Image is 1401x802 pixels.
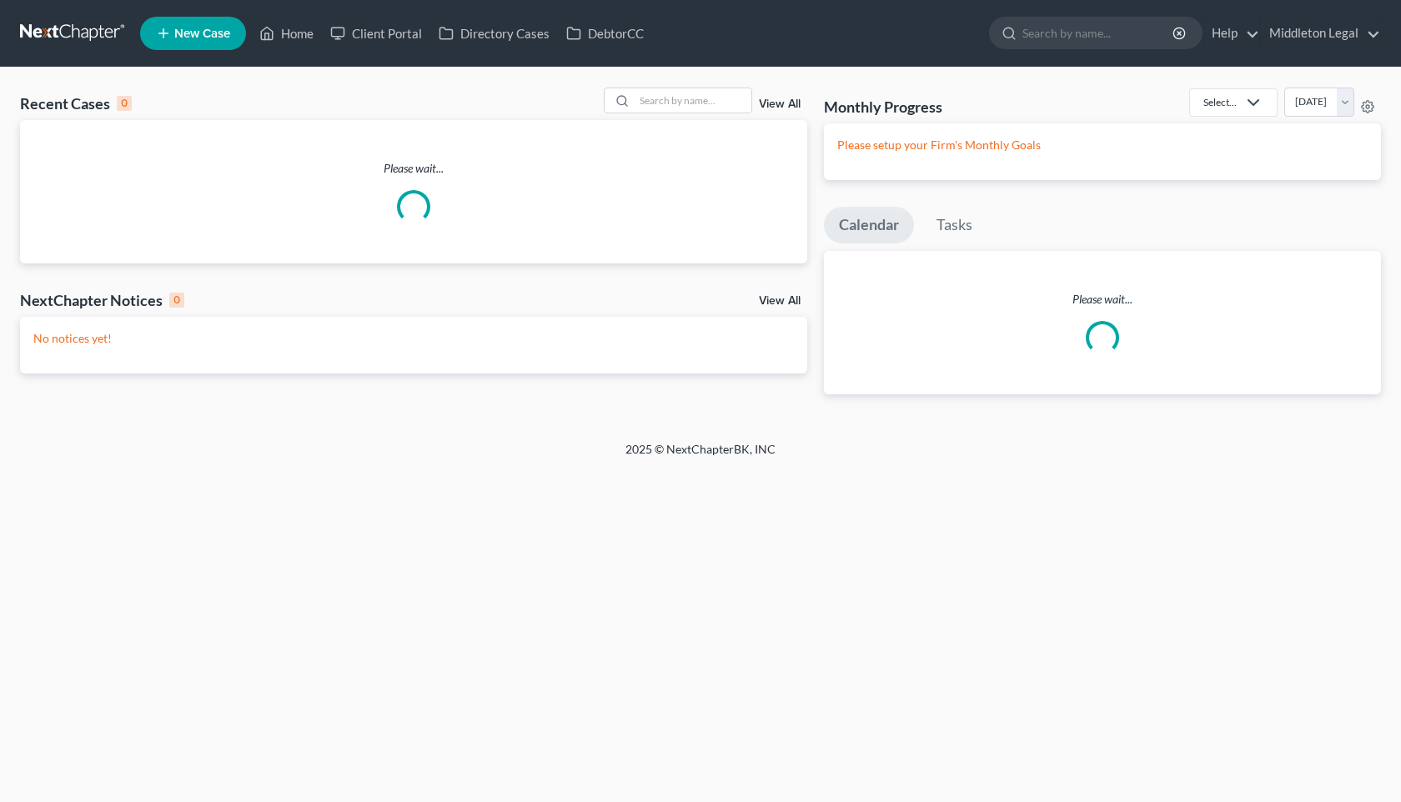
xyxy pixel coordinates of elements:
div: NextChapter Notices [20,290,184,310]
p: Please wait... [20,160,807,177]
h3: Monthly Progress [824,97,942,117]
a: Calendar [824,207,914,243]
input: Search by name... [635,88,751,113]
a: View All [759,98,801,110]
input: Search by name... [1022,18,1175,48]
a: View All [759,295,801,307]
div: Select... [1203,95,1237,109]
div: 2025 © NextChapterBK, INC [225,441,1176,471]
span: New Case [174,28,230,40]
p: Please wait... [824,291,1381,308]
p: No notices yet! [33,330,794,347]
a: Directory Cases [430,18,558,48]
div: 0 [117,96,132,111]
a: Middleton Legal [1261,18,1380,48]
a: Home [251,18,322,48]
a: DebtorCC [558,18,652,48]
div: Recent Cases [20,93,132,113]
a: Help [1203,18,1259,48]
a: Client Portal [322,18,430,48]
p: Please setup your Firm's Monthly Goals [837,137,1368,153]
a: Tasks [921,207,987,243]
div: 0 [169,293,184,308]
